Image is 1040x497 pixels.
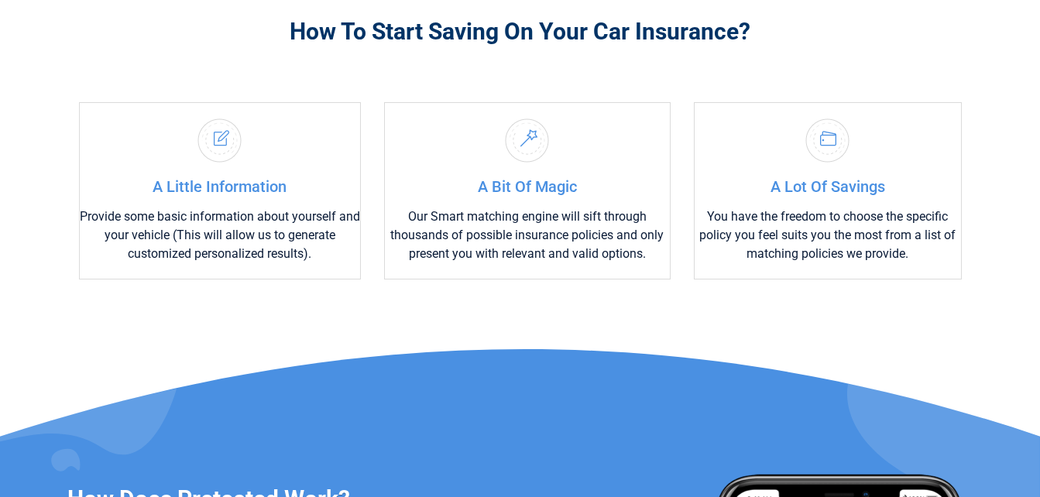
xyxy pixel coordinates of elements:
[695,177,961,197] h4: A Lot Of Savings
[385,177,670,197] h4: A Bit Of Magic
[80,207,360,263] p: Provide some basic information about yourself and your vehicle (This will allow us to generate cu...
[80,177,360,197] h4: A Little Information
[79,16,962,46] h3: How To Start Saving On Your Car Insurance?
[385,207,670,263] p: Our Smart matching engine will sift through thousands of possible insurance policies and only pre...
[695,207,961,263] p: You have the freedom to choose the specific policy you feel suits you the most from a list of mat...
